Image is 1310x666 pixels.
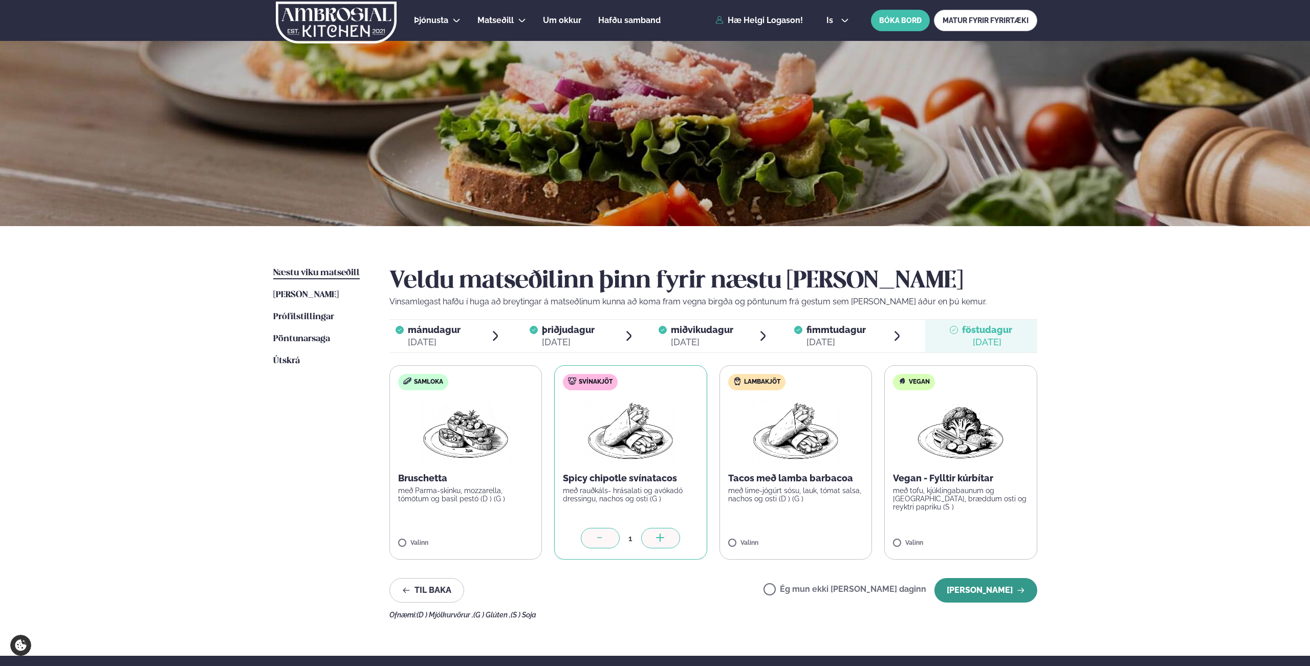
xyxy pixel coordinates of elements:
div: [DATE] [408,336,461,348]
span: Samloka [414,378,443,386]
span: föstudagur [962,324,1012,335]
p: Bruschetta [398,472,534,484]
img: Vegan.svg [898,377,906,385]
a: Cookie settings [10,635,31,656]
div: [DATE] [671,336,733,348]
span: (G ) Glúten , [473,611,511,619]
span: Pöntunarsaga [273,335,330,343]
p: Vinsamlegast hafðu í huga að breytingar á matseðlinum kunna að koma fram vegna birgða og pöntunum... [389,296,1037,308]
img: Wraps.png [751,398,841,464]
img: Bruschetta.png [421,398,511,464]
img: Wraps.png [585,398,675,464]
a: Um okkur [543,14,581,27]
img: sandwich-new-16px.svg [403,378,411,385]
span: Hafðu samband [598,15,661,25]
span: Svínakjöt [579,378,613,386]
div: [DATE] [806,336,866,348]
a: MATUR FYRIR FYRIRTÆKI [934,10,1037,31]
span: Matseðill [477,15,514,25]
a: Næstu viku matseðill [273,267,360,279]
h2: Veldu matseðilinn þinn fyrir næstu [PERSON_NAME] [389,267,1037,296]
a: Útskrá [273,355,300,367]
span: Vegan [909,378,930,386]
a: Hæ Helgi Logason! [715,16,803,25]
span: fimmtudagur [806,324,866,335]
a: Pöntunarsaga [273,333,330,345]
img: pork.svg [568,377,576,385]
span: [PERSON_NAME] [273,291,339,299]
p: Tacos með lamba barbacoa [728,472,864,484]
button: [PERSON_NAME] [934,578,1037,603]
img: Vegan.png [915,398,1006,464]
span: þriðjudagur [542,324,595,335]
div: 1 [620,532,641,544]
a: [PERSON_NAME] [273,289,339,301]
a: Prófílstillingar [273,311,334,323]
img: logo [275,2,398,43]
a: Þjónusta [414,14,448,27]
span: Prófílstillingar [273,313,334,321]
button: BÓKA BORÐ [871,10,930,31]
p: með lime-jógúrt sósu, lauk, tómat salsa, nachos og osti (D ) (G ) [728,486,864,503]
p: með Parma-skinku, mozzarella, tómötum og basil pestó (D ) (G ) [398,486,534,503]
p: með rauðkáls- hrásalati og avókadó dressingu, nachos og osti (G ) [563,486,698,503]
span: Lambakjöt [744,378,780,386]
img: Lamb.svg [733,377,741,385]
span: (D ) Mjólkurvörur , [417,611,473,619]
span: miðvikudagur [671,324,733,335]
a: Hafðu samband [598,14,661,27]
p: Spicy chipotle svínatacos [563,472,698,484]
p: Vegan - Fylltir kúrbítar [893,472,1029,484]
p: með tofu, kjúklingabaunum og [GEOGRAPHIC_DATA], bræddum osti og reyktri papriku (S ) [893,486,1029,511]
div: [DATE] [542,336,595,348]
span: Útskrá [273,357,300,365]
div: [DATE] [962,336,1012,348]
button: Til baka [389,578,464,603]
button: is [818,16,857,25]
a: Matseðill [477,14,514,27]
span: Um okkur [543,15,581,25]
span: Þjónusta [414,15,448,25]
span: (S ) Soja [511,611,536,619]
span: Næstu viku matseðill [273,269,360,277]
span: is [826,16,836,25]
span: mánudagur [408,324,461,335]
div: Ofnæmi: [389,611,1037,619]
